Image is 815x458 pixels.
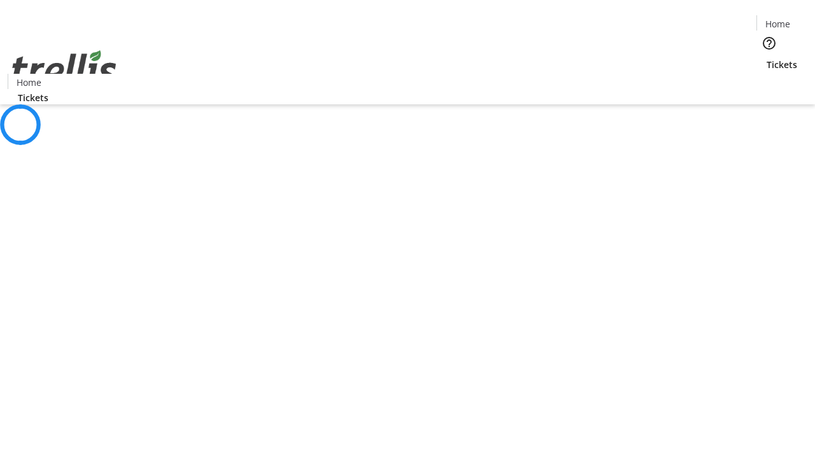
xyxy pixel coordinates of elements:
button: Cart [756,71,782,97]
a: Tickets [756,58,807,71]
a: Home [8,76,49,89]
span: Home [17,76,41,89]
span: Home [765,17,790,31]
span: Tickets [18,91,48,104]
span: Tickets [767,58,797,71]
a: Home [757,17,798,31]
button: Help [756,31,782,56]
img: Orient E2E Organization qZZYhsQYOi's Logo [8,36,121,100]
a: Tickets [8,91,59,104]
